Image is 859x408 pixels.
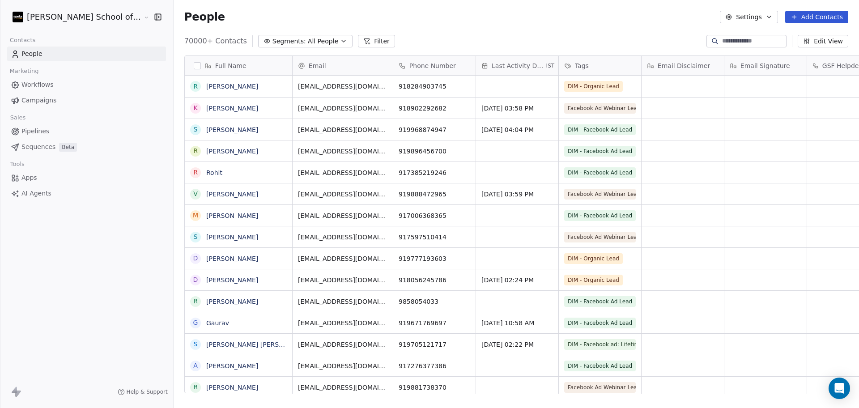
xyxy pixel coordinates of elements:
[206,148,258,155] a: [PERSON_NAME]
[399,82,470,91] span: 918284903745
[206,319,229,327] a: Gaurav
[193,361,198,370] div: A
[118,388,168,395] a: Help & Support
[193,103,197,113] div: K
[193,340,197,349] div: S
[564,81,623,92] span: DIM - Organic Lead
[399,383,470,392] span: 919881738370
[21,189,51,198] span: AI Agents
[564,124,636,135] span: DIM - Facebook Ad Lead
[564,361,636,371] span: DIM - Facebook Ad Lead
[7,170,166,185] a: Apps
[185,56,292,75] div: Full Name
[298,147,387,156] span: [EMAIL_ADDRESS][DOMAIN_NAME]
[720,11,778,23] button: Settings
[206,105,258,112] a: [PERSON_NAME]
[399,276,470,285] span: 918056245786
[184,10,225,24] span: People
[481,190,553,199] span: [DATE] 03:59 PM
[127,388,168,395] span: Help & Support
[206,384,258,391] a: [PERSON_NAME]
[293,56,393,75] div: Email
[298,361,387,370] span: [EMAIL_ADDRESS][DOMAIN_NAME]
[399,233,470,242] span: 917597510414
[193,146,198,156] div: R
[298,125,387,134] span: [EMAIL_ADDRESS][DOMAIN_NAME]
[272,37,306,46] span: Segments:
[481,276,553,285] span: [DATE] 02:24 PM
[298,297,387,306] span: [EMAIL_ADDRESS][DOMAIN_NAME]
[13,12,23,22] img: Zeeshan%20Neck%20Print%20Dark.png
[298,340,387,349] span: [EMAIL_ADDRESS][DOMAIN_NAME]
[564,167,636,178] span: DIM - Facebook Ad Lead
[193,382,198,392] div: R
[193,232,197,242] div: S
[564,382,636,393] span: Facebook Ad Webinar Lead
[21,142,55,152] span: Sequences
[298,383,387,392] span: [EMAIL_ADDRESS][DOMAIN_NAME]
[6,157,28,171] span: Tools
[481,104,553,113] span: [DATE] 03:58 PM
[6,64,43,78] span: Marketing
[399,361,470,370] span: 917276377386
[193,189,198,199] div: V
[298,254,387,263] span: [EMAIL_ADDRESS][DOMAIN_NAME]
[564,146,636,157] span: DIM - Facebook Ad Lead
[546,62,555,69] span: IST
[559,56,641,75] div: Tags
[564,253,623,264] span: DIM - Organic Lead
[829,378,850,399] div: Open Intercom Messenger
[206,255,258,262] a: [PERSON_NAME]
[7,186,166,201] a: AI Agents
[21,49,43,59] span: People
[399,168,470,177] span: 917385219246
[481,319,553,327] span: [DATE] 10:58 AM
[298,211,387,220] span: [EMAIL_ADDRESS][DOMAIN_NAME]
[298,190,387,199] span: [EMAIL_ADDRESS][DOMAIN_NAME]
[21,96,56,105] span: Campaigns
[298,104,387,113] span: [EMAIL_ADDRESS][DOMAIN_NAME]
[481,340,553,349] span: [DATE] 02:22 PM
[642,56,724,75] div: Email Disclaimer
[399,254,470,263] span: 919777193603
[798,35,848,47] button: Edit View
[193,275,198,285] div: D
[564,318,636,328] span: DIM - Facebook Ad Lead
[193,297,198,306] div: R
[298,319,387,327] span: [EMAIL_ADDRESS][DOMAIN_NAME]
[206,298,258,305] a: [PERSON_NAME]
[564,189,636,200] span: Facebook Ad Webinar Lead
[11,9,137,25] button: [PERSON_NAME] School of Finance LLP
[393,56,476,75] div: Phone Number
[59,143,77,152] span: Beta
[298,168,387,177] span: [EMAIL_ADDRESS][DOMAIN_NAME]
[724,56,807,75] div: Email Signature
[206,362,258,370] a: [PERSON_NAME]
[7,47,166,61] a: People
[7,124,166,139] a: Pipelines
[21,80,54,89] span: Workflows
[564,296,636,307] span: DIM - Facebook Ad Lead
[21,173,37,183] span: Apps
[298,233,387,242] span: [EMAIL_ADDRESS][DOMAIN_NAME]
[215,61,247,70] span: Full Name
[399,211,470,220] span: 917006368365
[193,82,198,91] div: R
[6,111,30,124] span: Sales
[298,82,387,91] span: [EMAIL_ADDRESS][DOMAIN_NAME]
[564,275,623,285] span: DIM - Organic Lead
[564,103,636,114] span: Facebook Ad Webinar Lead
[6,34,39,47] span: Contacts
[564,232,636,242] span: Facebook Ad Webinar Lead
[399,319,470,327] span: 919671769697
[206,191,258,198] a: [PERSON_NAME]
[206,212,258,219] a: [PERSON_NAME]
[185,76,293,394] div: grid
[193,168,198,177] div: R
[21,127,49,136] span: Pipelines
[206,276,258,284] a: [PERSON_NAME]
[409,61,456,70] span: Phone Number
[399,190,470,199] span: 919888472965
[206,83,258,90] a: [PERSON_NAME]
[206,234,258,241] a: [PERSON_NAME]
